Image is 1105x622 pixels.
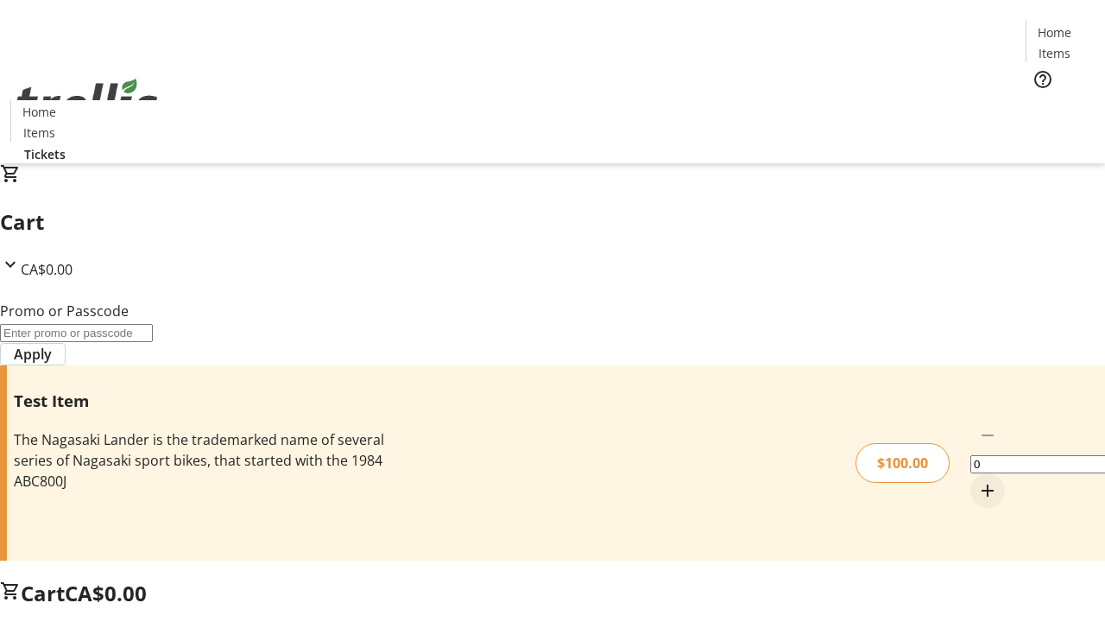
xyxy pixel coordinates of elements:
a: Tickets [1026,100,1095,118]
a: Home [1026,23,1082,41]
button: Help [1026,62,1060,97]
img: Orient E2E Organization d0hUur2g40's Logo [10,60,164,146]
a: Home [11,103,66,121]
span: CA$0.00 [21,260,73,279]
span: Items [23,124,55,142]
span: Apply [14,344,52,365]
a: Items [11,124,66,142]
h3: Test Item [14,389,391,413]
span: Tickets [24,145,66,163]
a: Tickets [10,145,79,163]
a: Items [1026,44,1082,62]
button: Increment by one [970,473,1005,508]
div: $100.00 [856,443,950,483]
span: Tickets [1039,100,1081,118]
div: The Nagasaki Lander is the trademarked name of several series of Nagasaki sport bikes, that start... [14,429,391,492]
span: CA$0.00 [65,579,147,607]
span: Home [22,103,56,121]
span: Items [1039,44,1070,62]
span: Home [1038,23,1071,41]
